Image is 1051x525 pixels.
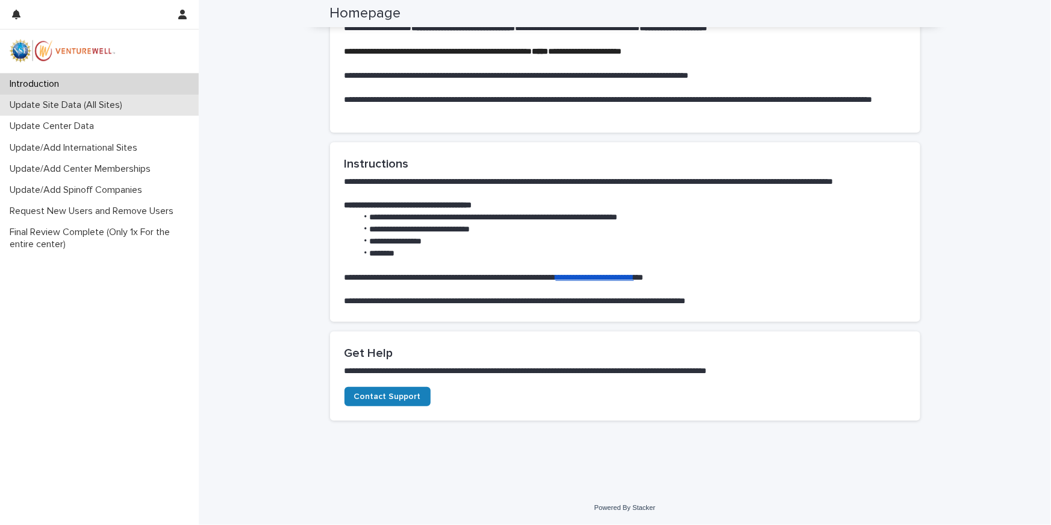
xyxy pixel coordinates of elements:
[5,99,132,111] p: Update Site Data (All Sites)
[5,163,160,175] p: Update/Add Center Memberships
[5,121,104,132] p: Update Center Data
[354,392,421,401] span: Contact Support
[5,227,199,250] p: Final Review Complete (Only 1x For the entire center)
[5,78,69,90] p: Introduction
[330,5,401,22] h2: Homepage
[345,157,906,171] h2: Instructions
[5,206,183,217] p: Request New Users and Remove Users
[10,39,116,63] img: mWhVGmOKROS2pZaMU8FQ
[345,346,906,360] h2: Get Help
[5,184,152,196] p: Update/Add Spinoff Companies
[594,504,655,511] a: Powered By Stacker
[5,142,147,154] p: Update/Add International Sites
[345,387,431,406] a: Contact Support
